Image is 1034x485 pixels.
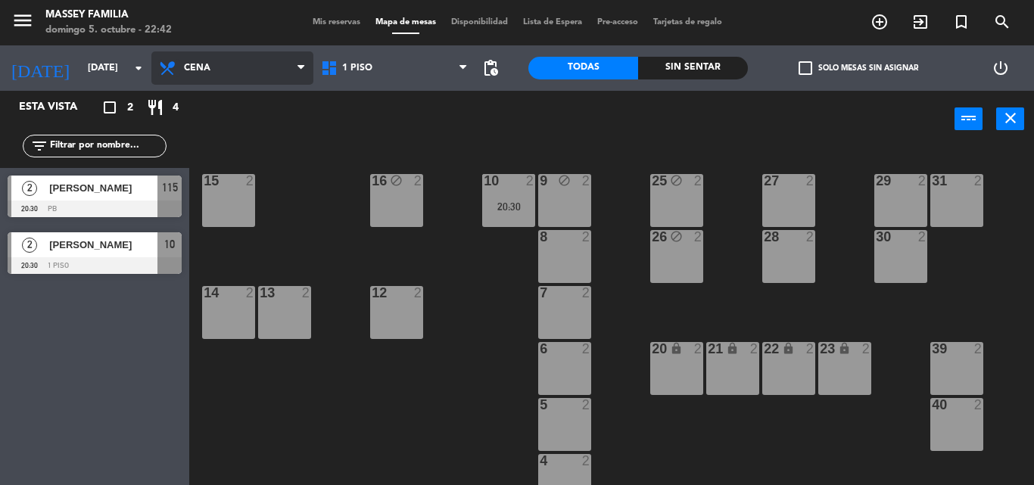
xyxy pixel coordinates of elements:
span: 115 [162,179,178,197]
div: 2 [246,286,255,300]
span: 10 [164,235,175,253]
div: 27 [764,174,765,188]
button: power_input [955,107,983,130]
div: 20:30 [482,201,535,212]
i: turned_in_not [952,13,970,31]
i: lock [726,342,739,355]
i: crop_square [101,98,119,117]
div: 20 [652,342,652,356]
div: 2 [750,342,759,356]
span: Lista de Espera [515,18,590,26]
div: 2 [414,174,423,188]
i: lock [670,342,683,355]
span: 4 [173,99,179,117]
div: 2 [694,174,703,188]
span: Mis reservas [305,18,368,26]
div: 2 [918,230,927,244]
i: block [670,230,683,243]
button: menu [11,9,34,37]
div: 39 [932,342,933,356]
span: Tarjetas de regalo [646,18,730,26]
div: 2 [974,174,983,188]
div: 25 [652,174,652,188]
div: 2 [246,174,255,188]
i: lock [782,342,795,355]
div: 21 [708,342,709,356]
span: Mapa de mesas [368,18,444,26]
i: block [558,174,571,187]
div: 2 [974,398,983,412]
div: 8 [540,230,540,244]
div: 5 [540,398,540,412]
div: 10 [484,174,484,188]
div: 2 [806,174,815,188]
div: 9 [540,174,540,188]
i: power_input [960,109,978,127]
i: block [390,174,403,187]
div: 22 [764,342,765,356]
div: Sin sentar [638,57,748,79]
div: 2 [582,230,591,244]
span: pending_actions [481,59,500,77]
span: Pre-acceso [590,18,646,26]
i: arrow_drop_down [129,59,148,77]
span: Disponibilidad [444,18,515,26]
div: 2 [582,342,591,356]
i: filter_list [30,137,48,155]
div: 2 [582,174,591,188]
div: 2 [582,454,591,468]
i: power_settings_new [992,59,1010,77]
span: 2 [22,238,37,253]
span: [PERSON_NAME] [49,180,157,196]
i: restaurant [146,98,164,117]
span: check_box_outline_blank [799,61,812,75]
div: 2 [526,174,535,188]
div: 16 [372,174,372,188]
div: 23 [820,342,821,356]
div: Todas [528,57,638,79]
i: menu [11,9,34,32]
div: 2 [862,342,871,356]
div: 2 [806,230,815,244]
input: Filtrar por nombre... [48,138,166,154]
div: 2 [582,286,591,300]
button: close [996,107,1024,130]
div: 30 [876,230,877,244]
i: add_circle_outline [870,13,889,31]
i: search [993,13,1011,31]
span: 2 [127,99,133,117]
div: 2 [414,286,423,300]
div: 2 [918,174,927,188]
div: 40 [932,398,933,412]
i: lock [838,342,851,355]
i: close [1001,109,1020,127]
label: Solo mesas sin asignar [799,61,918,75]
div: 29 [876,174,877,188]
div: MASSEY FAMILIA [45,8,172,23]
span: 2 [22,181,37,196]
span: Cena [184,63,210,73]
div: 4 [540,454,540,468]
div: 31 [932,174,933,188]
div: 2 [302,286,311,300]
div: 12 [372,286,372,300]
div: 26 [652,230,652,244]
div: 2 [974,342,983,356]
div: 6 [540,342,540,356]
div: domingo 5. octubre - 22:42 [45,23,172,38]
div: Esta vista [8,98,109,117]
div: 2 [806,342,815,356]
div: 2 [694,342,703,356]
i: block [670,174,683,187]
div: 2 [694,230,703,244]
div: 28 [764,230,765,244]
span: [PERSON_NAME] [49,237,157,253]
div: 7 [540,286,540,300]
div: 2 [582,398,591,412]
i: exit_to_app [911,13,930,31]
span: 1 PISO [342,63,372,73]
